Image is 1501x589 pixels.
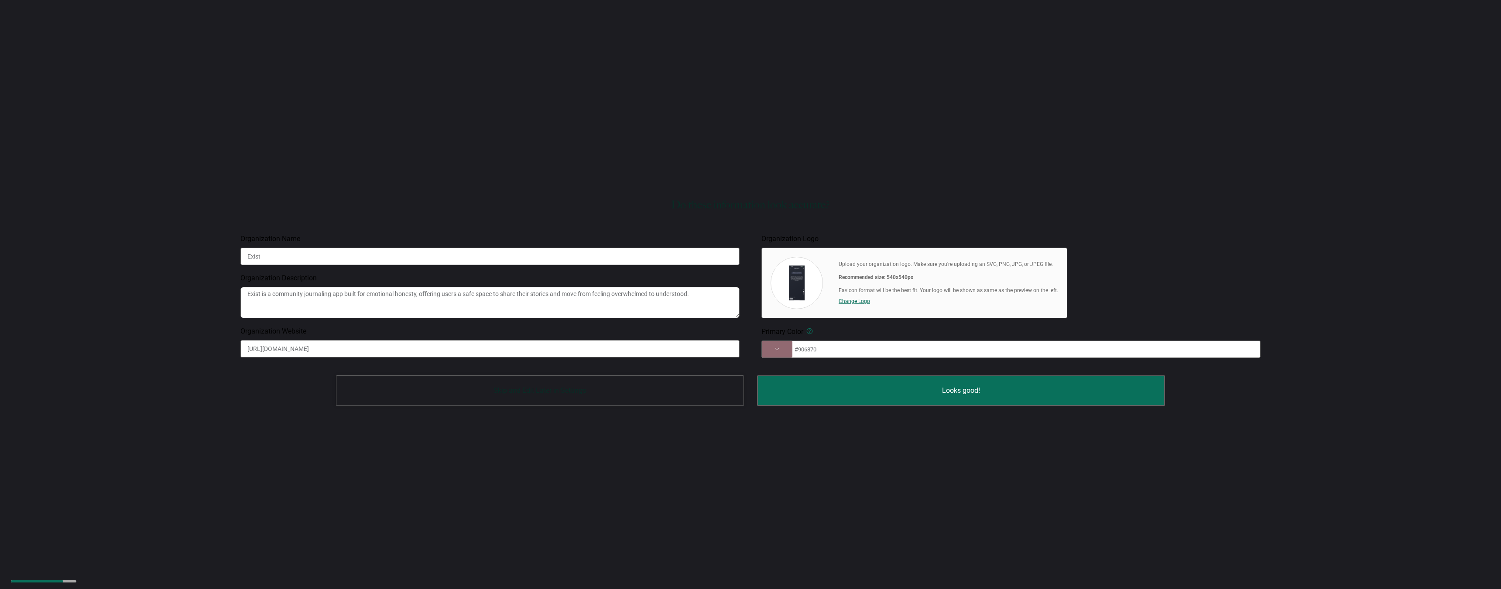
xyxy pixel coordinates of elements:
span: Organization Logo [761,235,819,243]
button: Looks good! [757,375,1165,406]
p: Upload your organization logo. Make sure you're uploading an SVG, PNG, JPG, or JPEG file. Favicon... [839,261,1058,294]
span: Organization Website [240,327,306,336]
input: Website [240,340,740,357]
iframe: Chat Widget [1457,547,1501,589]
span: Looks good! [942,387,980,394]
input: Organization name [240,248,740,265]
h1: Do these information look accurate? [671,196,830,214]
span: Change Logo [839,298,870,305]
span: Skip and Edit Later in Settings [493,387,586,394]
input: HEX Code [761,340,1261,358]
span: Organization Name [240,235,300,243]
b: Recommended size: 540x540px [839,274,913,280]
button: Skip and Edit Later in Settings [336,375,744,406]
span: Primary Color [761,327,803,336]
span: Organization Description [240,274,317,283]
